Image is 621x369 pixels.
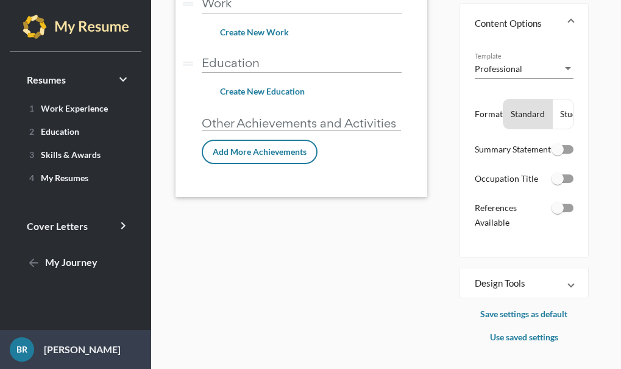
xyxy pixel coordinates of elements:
[475,62,573,75] mat-select: Template
[24,103,108,113] span: Work Experience
[475,277,559,289] mat-panel-title: Design Tools
[202,140,318,164] button: Add More Achievements
[15,145,137,164] a: 3Skills & Awards
[24,149,101,160] span: Skills & Awards
[27,256,98,268] span: My Journey
[220,27,289,37] span: Create New Work
[475,171,573,196] li: Occupation Title
[460,268,588,298] mat-expansion-panel-header: Design Tools
[15,121,137,141] a: 2Education
[15,248,137,278] a: My Journey
[116,72,130,87] i: keyboard_arrow_right
[475,142,573,167] li: Summary Statement
[15,168,137,187] a: 4My Resumes
[29,149,34,160] span: 3
[116,218,130,233] i: keyboard_arrow_right
[460,307,589,321] p: Save settings as default
[475,201,573,239] li: References Available
[29,103,34,113] span: 1
[29,126,34,137] span: 2
[210,81,314,102] button: Create New Education
[10,337,34,362] div: BR
[503,99,552,129] button: Standard
[15,98,137,118] a: 1Work Experience
[24,126,79,137] span: Education
[27,256,41,271] mat-icon: arrow_back
[460,43,588,257] div: Content Options
[27,220,88,232] span: Cover Letters
[27,74,66,85] span: Resumes
[475,99,573,129] li: Format
[210,21,299,43] button: Create New Work
[202,116,402,131] p: Other Achievements and Activities
[180,56,196,71] i: drag_handle
[475,63,522,74] span: Professional
[24,173,88,183] span: My Resumes
[460,4,588,43] mat-expansion-panel-header: Content Options
[29,173,34,183] span: 4
[34,342,121,357] p: [PERSON_NAME]
[460,330,589,345] p: Use saved settings
[475,17,559,29] mat-panel-title: Content Options
[553,99,597,129] button: Student
[213,146,307,157] span: Add More Achievements
[220,86,305,96] span: Create New Education
[23,15,129,39] img: my-resume-light.png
